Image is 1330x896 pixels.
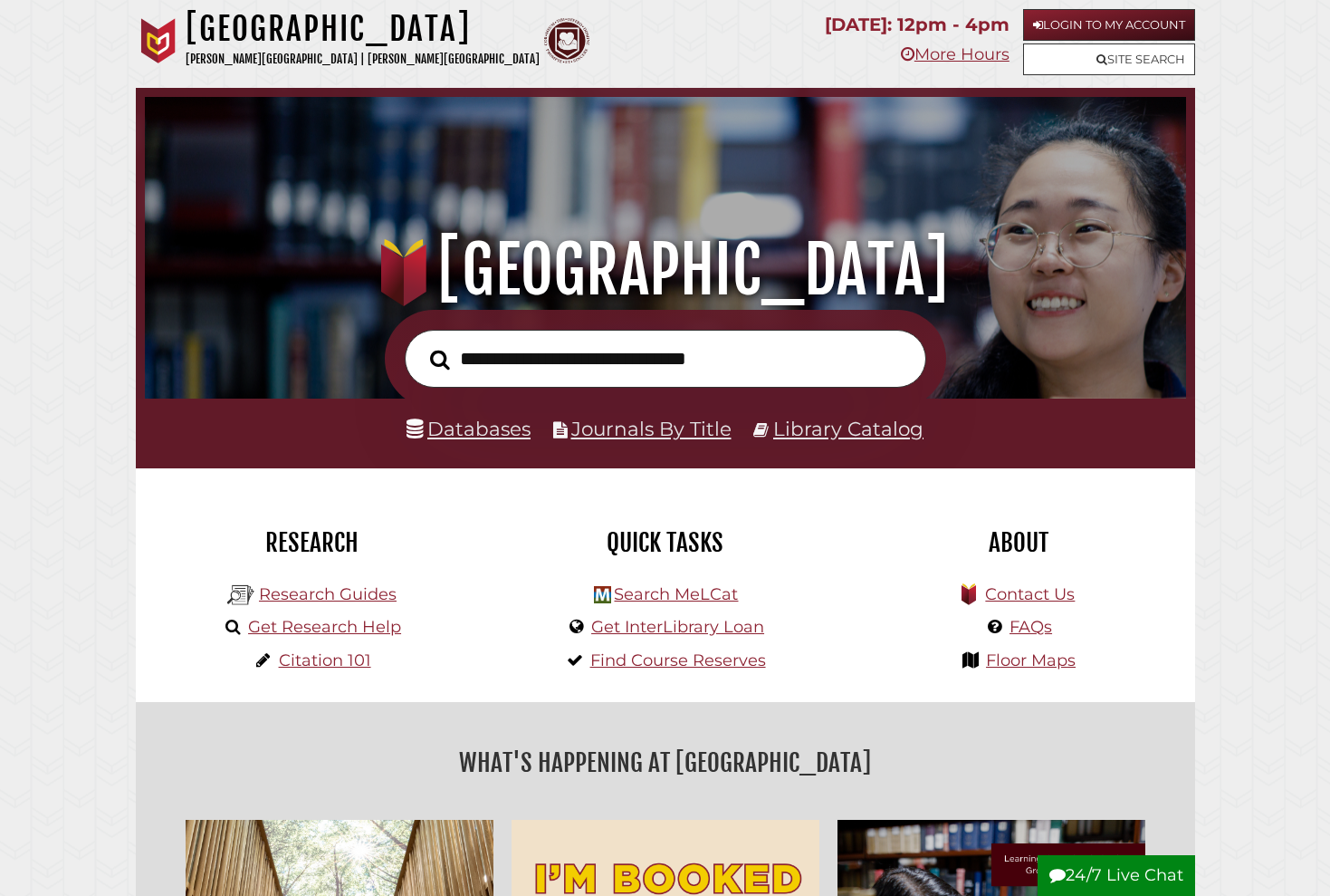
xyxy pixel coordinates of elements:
a: More Hours [901,44,1009,64]
a: Login to My Account [1023,9,1195,41]
h2: Quick Tasks [502,527,828,558]
a: Databases [407,417,531,440]
a: Citation 101 [279,650,371,670]
button: Search [421,344,459,375]
h2: About [856,527,1182,558]
h1: [GEOGRAPHIC_DATA] [186,9,540,49]
h1: [GEOGRAPHIC_DATA] [165,230,1166,310]
a: FAQs [1009,617,1052,637]
a: Floor Maps [986,650,1076,670]
a: Journals By Title [571,417,732,440]
a: Get Research Help [248,617,401,637]
img: Hekman Library Logo [594,586,611,603]
p: [DATE]: 12pm - 4pm [825,9,1009,41]
a: Search MeLCat [614,584,738,604]
a: Research Guides [259,584,397,604]
img: Calvin University [136,18,181,63]
h2: Research [149,527,475,558]
h2: What's Happening at [GEOGRAPHIC_DATA] [149,742,1182,784]
img: Hekman Library Logo [227,582,254,609]
a: Library Catalog [773,417,923,440]
a: Get InterLibrary Loan [591,617,764,637]
i: Search [430,349,450,371]
a: Find Course Reserves [590,650,766,670]
img: Calvin Theological Seminary [544,18,589,63]
a: Site Search [1023,43,1195,75]
a: Contact Us [985,584,1075,604]
p: [PERSON_NAME][GEOGRAPHIC_DATA] | [PERSON_NAME][GEOGRAPHIC_DATA] [186,49,540,70]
